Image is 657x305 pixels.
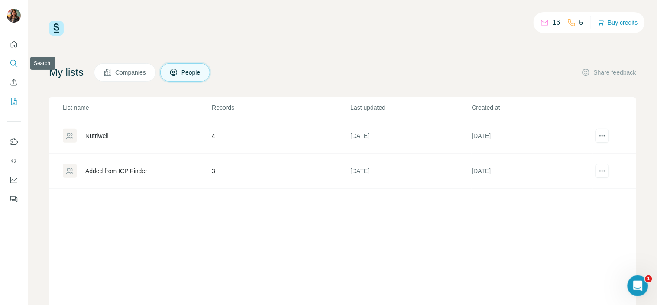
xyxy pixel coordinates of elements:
p: Last updated [351,103,471,112]
td: [DATE] [350,118,472,154]
button: Buy credits [598,16,638,29]
p: Created at [472,103,592,112]
td: [DATE] [350,154,472,189]
td: 4 [211,118,350,154]
button: Share feedback [582,68,636,77]
p: List name [63,103,211,112]
button: Enrich CSV [7,75,21,90]
div: Added from ICP Finder [85,167,147,175]
button: Dashboard [7,172,21,188]
p: Records [212,103,350,112]
button: My lists [7,94,21,109]
p: 5 [579,17,583,28]
img: Avatar [7,9,21,23]
button: Search [7,56,21,71]
button: Quick start [7,36,21,52]
td: 3 [211,154,350,189]
button: actions [596,164,609,178]
div: Nutriwell [85,131,109,140]
p: 16 [553,17,560,28]
td: [DATE] [472,118,593,154]
button: Use Surfe on LinkedIn [7,134,21,150]
button: Feedback [7,191,21,207]
img: Surfe Logo [49,21,64,36]
span: 1 [645,275,652,282]
h4: My lists [49,66,84,79]
iframe: Intercom live chat [628,275,648,296]
span: People [181,68,201,77]
button: Use Surfe API [7,153,21,169]
span: Companies [115,68,147,77]
button: actions [596,129,609,143]
td: [DATE] [472,154,593,189]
